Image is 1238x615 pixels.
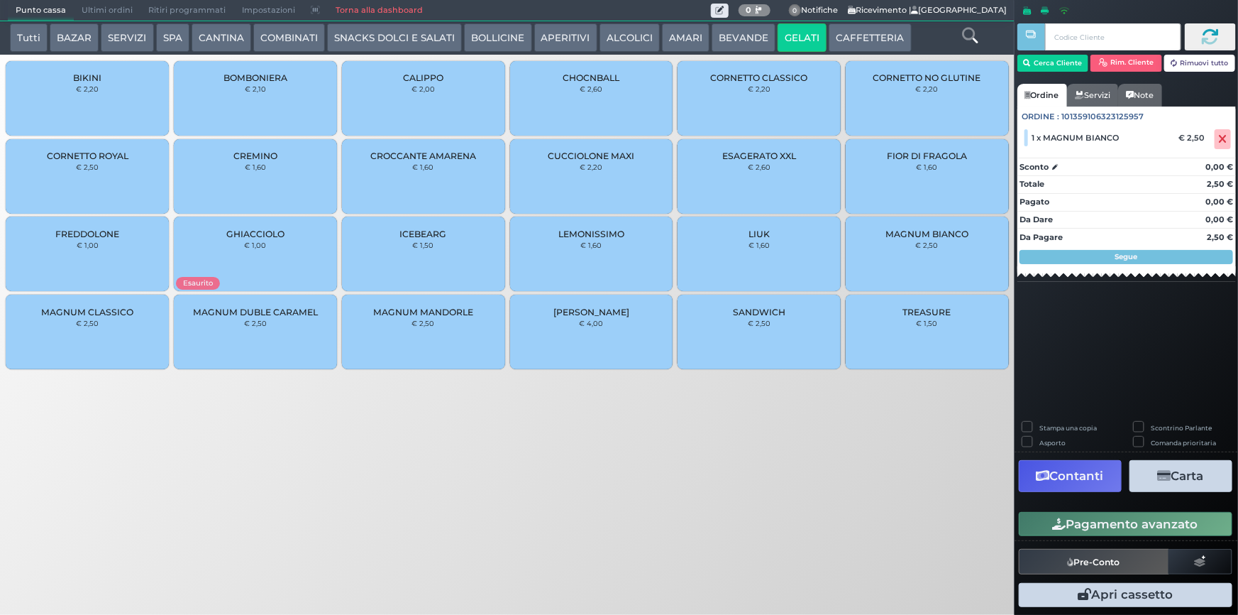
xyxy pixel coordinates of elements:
b: 0 [746,5,751,15]
span: MAGNUM CLASSICO [41,307,133,317]
small: € 2,50 [412,319,435,327]
span: FREDDOLONE [55,229,119,239]
span: ICEBEARG [400,229,447,239]
strong: 0,00 € [1205,214,1233,224]
a: Torna alla dashboard [328,1,431,21]
span: CUCCIOLONE MAXI [548,151,634,161]
label: Asporto [1039,438,1066,447]
span: CORNETTO NO GLUTINE [873,72,981,83]
small: € 1,60 [917,163,938,171]
span: [PERSON_NAME] [553,307,629,317]
small: € 2,20 [76,85,99,93]
span: Ordine : [1022,111,1060,123]
small: € 1,00 [77,241,99,249]
button: SNACKS DOLCI E SALATI [327,23,462,52]
input: Codice Cliente [1045,23,1181,50]
label: Comanda prioritaria [1151,438,1217,447]
span: MAGNUM DUBLE CARAMEL [193,307,318,317]
small: € 1,50 [917,319,938,327]
span: Ritiri programmati [140,1,233,21]
button: CANTINA [192,23,251,52]
small: € 2,60 [748,163,770,171]
strong: Pagato [1019,197,1049,207]
span: Punto cassa [8,1,74,21]
span: 0 [789,4,802,17]
span: CHOCNBALL [563,72,619,83]
button: Apri cassetto [1019,583,1232,607]
button: AMARI [662,23,709,52]
small: € 1,50 [413,241,434,249]
button: GELATI [778,23,827,52]
span: LEMONISSIMO [558,229,624,239]
button: Cerca Cliente [1017,55,1089,72]
button: APERITIVI [534,23,597,52]
span: BIKINI [73,72,101,83]
button: BAZAR [50,23,99,52]
strong: Da Pagare [1019,232,1063,242]
small: € 1,60 [413,163,434,171]
span: CROCCANTE AMARENA [370,151,476,161]
small: € 2,20 [748,85,770,93]
span: GHIACCIOLO [226,229,284,239]
span: BOMBONIERA [223,72,287,83]
a: Note [1118,84,1161,107]
span: MAGNUM BIANCO [885,229,968,239]
span: ESAGERATO XXL [722,151,796,161]
span: CORNETTO ROYAL [47,151,128,161]
small: € 1,00 [244,241,266,249]
small: € 2,50 [748,319,770,327]
small: € 1,60 [580,241,602,249]
span: SANDWICH [733,307,785,317]
span: 1 x MAGNUM BIANCO [1032,133,1120,143]
span: Impostazioni [234,1,303,21]
small: € 2,10 [245,85,266,93]
strong: Segue [1115,252,1138,261]
button: Pre-Conto [1019,549,1169,575]
small: € 2,60 [580,85,602,93]
small: € 1,60 [245,163,266,171]
button: SERVIZI [101,23,153,52]
span: CREMINO [233,151,277,161]
button: Pagamento avanzato [1019,512,1232,536]
strong: Sconto [1019,161,1049,173]
strong: 2,50 € [1207,179,1233,189]
span: FIOR DI FRAGOLA [887,151,967,161]
small: € 2,20 [580,163,602,171]
label: Stampa una copia [1039,423,1097,432]
button: COMBINATI [253,23,325,52]
strong: 0,00 € [1205,162,1233,172]
button: CAFFETTERIA [829,23,911,52]
strong: Totale [1019,179,1044,189]
span: MAGNUM MANDORLE [373,307,473,317]
span: CALIPPO [403,72,443,83]
button: Rim. Cliente [1090,55,1162,72]
span: 101359106323125957 [1062,111,1144,123]
button: Rimuovi tutto [1164,55,1236,72]
small: € 2,50 [76,163,99,171]
span: TREASURE [903,307,951,317]
label: Scontrino Parlante [1151,423,1212,432]
small: € 4,00 [579,319,603,327]
button: Carta [1129,460,1232,492]
small: € 2,50 [916,241,939,249]
button: Tutti [10,23,48,52]
strong: 0,00 € [1205,197,1233,207]
a: Ordine [1017,84,1067,107]
span: Esaurito [176,277,220,289]
strong: Da Dare [1019,214,1053,224]
small: € 1,60 [748,241,770,249]
button: SPA [156,23,189,52]
span: LIUK [748,229,770,239]
button: BEVANDE [712,23,775,52]
button: BOLLICINE [464,23,531,52]
span: CORNETTO CLASSICO [711,72,808,83]
a: Servizi [1067,84,1118,107]
small: € 2,50 [76,319,99,327]
small: € 2,50 [244,319,267,327]
small: € 2,00 [411,85,435,93]
button: Contanti [1019,460,1122,492]
span: Ultimi ordini [74,1,140,21]
div: € 2,50 [1176,133,1212,143]
small: € 2,20 [916,85,939,93]
button: ALCOLICI [599,23,660,52]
